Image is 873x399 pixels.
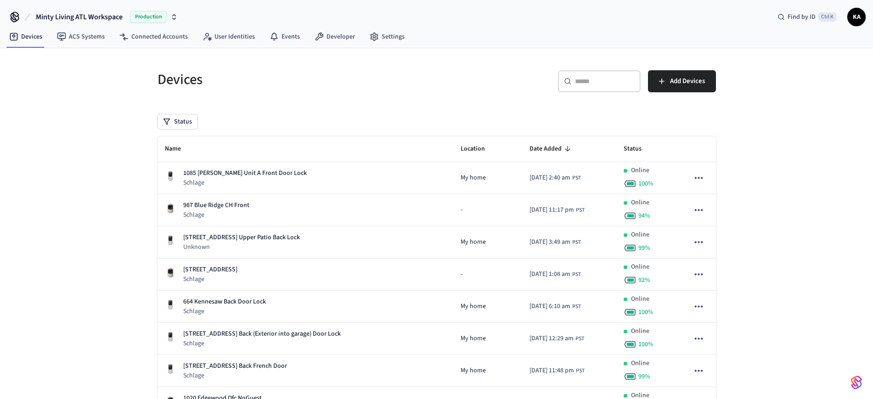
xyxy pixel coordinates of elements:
[631,230,649,240] p: Online
[183,275,237,284] p: Schlage
[529,302,581,311] div: Asia/Manila
[158,70,431,89] h5: Devices
[36,11,123,22] span: Minty Living ATL Workspace
[572,270,581,279] span: PST
[165,364,176,375] img: Yale Assure Touchscreen Wifi Smart Lock, Satin Nickel, Front
[165,332,176,343] img: Yale Assure Touchscreen Wifi Smart Lock, Satin Nickel, Front
[195,28,262,45] a: User Identities
[183,233,300,242] p: [STREET_ADDRESS] Upper Patio Back Lock
[529,205,585,215] div: Asia/Manila
[529,366,574,376] span: [DATE] 11:48 pm
[158,114,197,129] button: Status
[183,361,287,371] p: [STREET_ADDRESS] Back French Door
[770,9,844,25] div: Find by IDCtrl K
[788,12,816,22] span: Find by ID
[461,237,486,247] span: My home
[631,198,649,208] p: Online
[631,359,649,368] p: Online
[638,340,653,349] span: 100 %
[50,28,112,45] a: ACS Systems
[112,28,195,45] a: Connected Accounts
[529,270,581,279] div: Asia/Manila
[848,9,865,25] span: KA
[461,302,486,311] span: My home
[638,308,653,317] span: 100 %
[638,211,650,220] span: 94 %
[183,169,307,178] p: 1085 [PERSON_NAME] Unit A Front Door Lock
[529,173,570,183] span: [DATE] 2:40 am
[529,142,574,156] span: Date Added
[529,270,570,279] span: [DATE] 1:08 am
[165,235,176,246] img: Yale Assure Touchscreen Wifi Smart Lock, Satin Nickel, Front
[631,294,649,304] p: Online
[183,210,249,219] p: Schlage
[624,142,653,156] span: Status
[461,334,486,343] span: My home
[307,28,362,45] a: Developer
[362,28,412,45] a: Settings
[130,11,167,23] span: Production
[461,205,462,215] span: -
[638,179,653,188] span: 100 %
[461,366,486,376] span: My home
[529,237,581,247] div: Asia/Manila
[818,12,836,22] span: Ctrl K
[2,28,50,45] a: Devices
[529,334,584,343] div: Asia/Manila
[461,173,486,183] span: My home
[638,372,650,381] span: 99 %
[631,166,649,175] p: Online
[576,206,585,214] span: PST
[183,307,266,316] p: Schlage
[165,203,176,214] img: Schlage Sense Smart Deadbolt with Camelot Trim, Front
[183,178,307,187] p: Schlage
[631,326,649,336] p: Online
[638,275,650,285] span: 92 %
[529,237,570,247] span: [DATE] 3:49 am
[165,142,193,156] span: Name
[529,366,585,376] div: Asia/Manila
[631,262,649,272] p: Online
[572,303,581,311] span: PST
[648,70,716,92] button: Add Devices
[183,371,287,380] p: Schlage
[529,334,574,343] span: [DATE] 12:29 am
[851,375,862,390] img: SeamLogoGradient.69752ec5.svg
[183,201,249,210] p: 987 Blue Ridge CH Front
[576,367,585,375] span: PST
[183,265,237,275] p: [STREET_ADDRESS]
[183,329,341,339] p: [STREET_ADDRESS] Back (Exterior into garage) Door Lock
[572,238,581,247] span: PST
[529,173,581,183] div: Asia/Manila
[183,297,266,307] p: 664 Kennesaw Back Door Lock
[529,205,574,215] span: [DATE] 11:17 pm
[529,302,570,311] span: [DATE] 6:10 am
[461,270,462,279] span: -
[262,28,307,45] a: Events
[572,174,581,182] span: PST
[847,8,866,26] button: KA
[461,142,497,156] span: Location
[183,242,300,252] p: Unknown
[670,75,705,87] span: Add Devices
[165,299,176,310] img: Yale Assure Touchscreen Wifi Smart Lock, Satin Nickel, Front
[575,335,584,343] span: PST
[638,243,650,253] span: 99 %
[165,171,176,182] img: Yale Assure Touchscreen Wifi Smart Lock, Satin Nickel, Front
[183,339,341,348] p: Schlage
[165,267,176,278] img: Schlage Sense Smart Deadbolt with Camelot Trim, Front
